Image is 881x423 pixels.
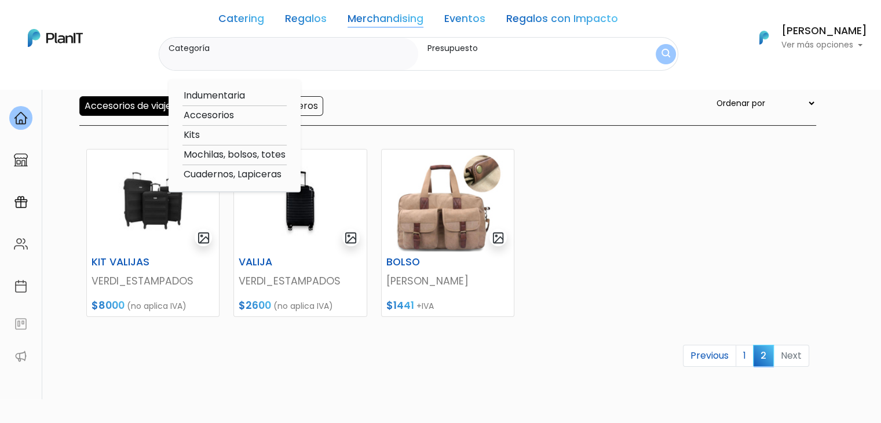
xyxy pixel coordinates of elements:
img: gallery-light [344,231,357,245]
img: home-e721727adea9d79c4d83392d1f703f7f8bce08238fde08b1acbfd93340b81755.svg [14,111,28,125]
option: Cuadernos, Lapiceras [182,167,287,182]
img: PlanIt Logo [751,25,777,50]
a: gallery-light KIT VALIJAS VERDI_ESTAMPADOS $8000 (no aplica IVA) [86,149,220,317]
h6: [PERSON_NAME] [781,26,867,37]
input: Accesorios de viaje [79,96,177,116]
img: marketplace-4ceaa7011d94191e9ded77b95e3339b90024bf715f7c57f8cf31f2d8c509eaba.svg [14,153,28,167]
span: 2 [753,345,774,366]
option: Accesorios [182,108,287,123]
p: VERDI_ESTAMPADOS [239,274,361,289]
img: gallery-light [197,231,210,245]
a: Regalos [285,14,327,28]
img: gallery-light [492,231,505,245]
label: Presupuesto [427,42,621,54]
a: Regalos con Impacto [506,14,618,28]
img: campaigns-02234683943229c281be62815700db0a1741e53638e28bf9629b52c665b00959.svg [14,195,28,209]
p: [PERSON_NAME] [386,274,509,289]
div: ¿Necesitás ayuda? [60,11,167,34]
img: thumb_10221_.jpg [382,149,514,251]
h6: KIT VALIJAS [85,256,176,268]
button: PlanIt Logo [PERSON_NAME] Ver más opciones [744,23,867,53]
img: thumb_2000___2000-Photoroom.jpg [87,149,219,251]
img: PlanIt Logo [28,29,83,47]
p: VERDI_ESTAMPADOS [92,274,214,289]
span: (no aplica IVA) [273,300,333,312]
option: Kits [182,128,287,143]
span: $2600 [239,298,271,312]
span: (no aplica IVA) [127,300,187,312]
a: Eventos [444,14,485,28]
h6: BOLSO [379,256,471,268]
img: partners-52edf745621dab592f3b2c58e3bca9d71375a7ef29c3b500c9f145b62cc070d4.svg [14,349,28,363]
option: Mochilas, bolsos, totes [182,148,287,162]
a: Merchandising [348,14,423,28]
a: Catering [218,14,264,28]
span: +IVA [416,300,434,312]
p: Ver más opciones [781,41,867,49]
a: 1 [736,345,754,367]
img: calendar-87d922413cdce8b2cf7b7f5f62616a5cf9e4887200fb71536465627b3292af00.svg [14,279,28,293]
option: Indumentaria [182,89,287,103]
img: search_button-432b6d5273f82d61273b3651a40e1bd1b912527efae98b1b7a1b2c0702e16a8d.svg [661,49,670,60]
img: thumb_2000___2000-Photoroom__1_.jpg [234,149,366,251]
a: gallery-light BOLSO [PERSON_NAME] $1441 +IVA [381,149,514,317]
a: gallery-light VALIJA VERDI_ESTAMPADOS $2600 (no aplica IVA) [233,149,367,317]
h6: VALIJA [232,256,323,268]
img: feedback-78b5a0c8f98aac82b08bfc38622c3050aee476f2c9584af64705fc4e61158814.svg [14,317,28,331]
a: Previous [683,345,736,367]
span: $8000 [92,298,125,312]
span: $1441 [386,298,414,312]
img: people-662611757002400ad9ed0e3c099ab2801c6687ba6c219adb57efc949bc21e19d.svg [14,237,28,251]
label: Categoría [169,42,414,54]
